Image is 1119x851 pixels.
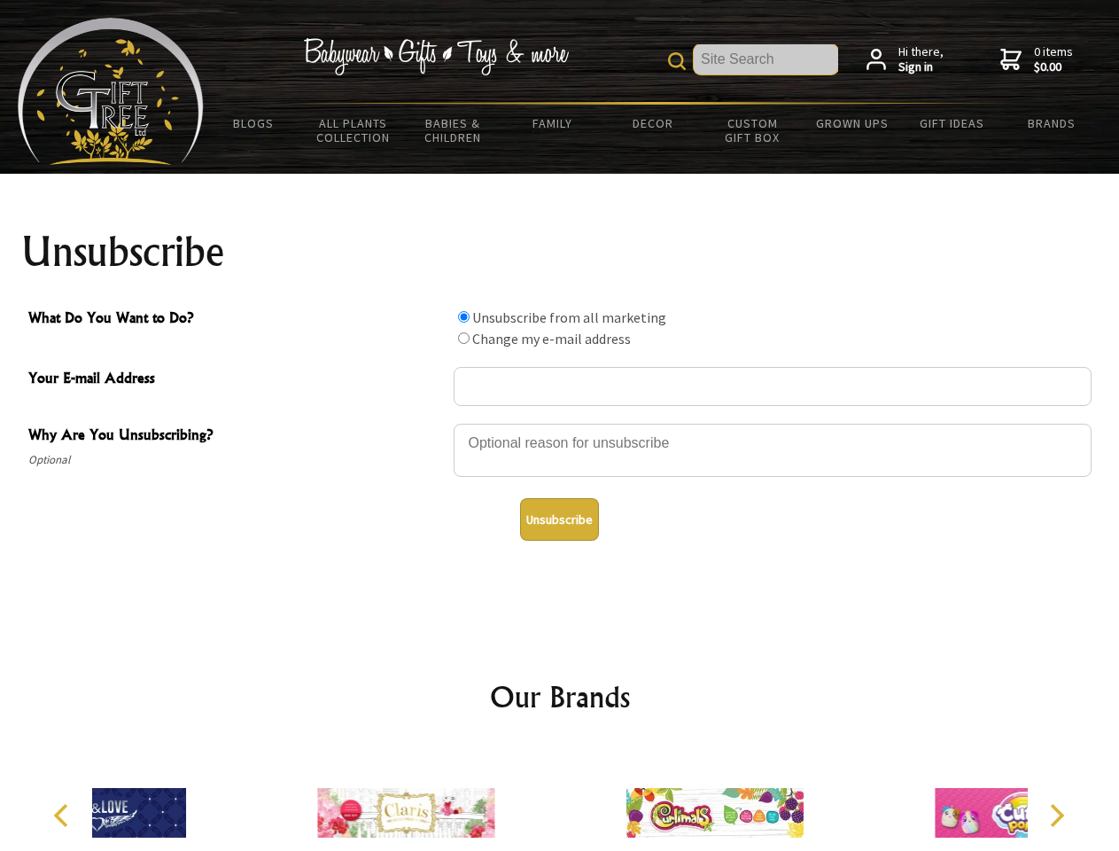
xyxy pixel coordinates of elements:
a: Hi there,Sign in [866,44,944,75]
span: 0 items [1034,43,1073,75]
a: Custom Gift Box [703,105,803,156]
span: Your E-mail Address [28,367,445,393]
span: What Do You Want to Do? [28,307,445,332]
img: Babywear - Gifts - Toys & more [303,38,569,75]
span: Why Are You Unsubscribing? [28,424,445,449]
h2: Our Brands [35,675,1084,718]
button: Next [1037,796,1076,835]
input: Site Search [694,44,838,74]
a: Family [503,105,603,142]
a: Babies & Children [403,105,503,156]
label: Change my e-mail address [472,330,631,347]
button: Unsubscribe [520,498,599,541]
a: Brands [1002,105,1102,142]
a: Grown Ups [802,105,902,142]
a: All Plants Collection [304,105,404,156]
a: Decor [602,105,703,142]
a: BLOGS [204,105,304,142]
a: Gift Ideas [902,105,1002,142]
span: Optional [28,449,445,471]
strong: Sign in [898,59,944,75]
img: Babyware - Gifts - Toys and more... [18,18,204,165]
strong: $0.00 [1034,59,1073,75]
input: What Do You Want to Do? [458,311,470,323]
h1: Unsubscribe [21,230,1099,273]
input: What Do You Want to Do? [458,332,470,344]
label: Unsubscribe from all marketing [472,308,666,326]
span: Hi there, [898,44,944,75]
textarea: Why Are You Unsubscribing? [454,424,1092,477]
img: product search [668,52,686,70]
input: Your E-mail Address [454,367,1092,406]
a: 0 items$0.00 [1000,44,1073,75]
button: Previous [44,796,83,835]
